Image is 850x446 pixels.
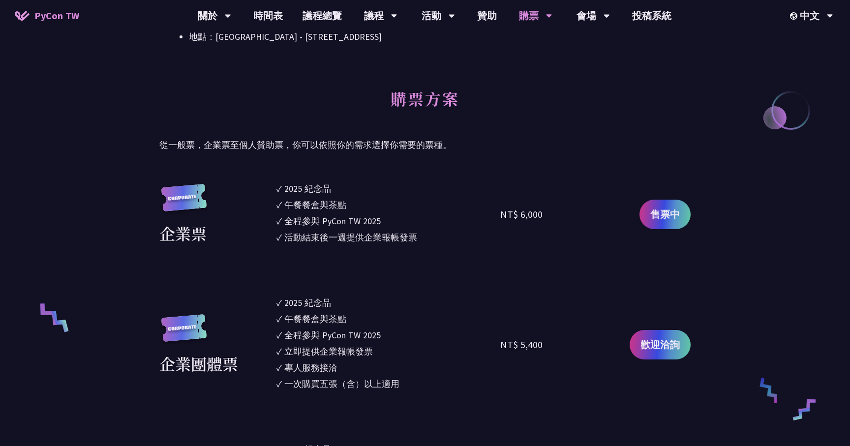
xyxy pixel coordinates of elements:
[159,184,209,222] img: corporate.a587c14.svg
[284,214,381,228] div: 全程參與 PyCon TW 2025
[500,207,543,222] div: NT$ 6,000
[276,198,500,211] li: ✓
[640,337,680,352] span: 歡迎洽詢
[284,345,373,358] div: 立即提供企業報帳發票
[159,138,691,152] p: 從一般票，企業票至個人贊助票，你可以依照你的需求選擇你需要的票種。
[276,328,500,342] li: ✓
[159,221,207,245] div: 企業票
[159,352,238,375] div: 企業團體票
[630,330,691,359] a: 歡迎洽詢
[276,214,500,228] li: ✓
[639,200,691,229] a: 售票中
[284,296,331,309] div: 2025 紀念品
[790,12,800,20] img: Locale Icon
[189,30,691,44] li: 地點：[GEOGRAPHIC_DATA] - ​[STREET_ADDRESS]
[284,312,346,326] div: 午餐餐盒與茶點
[276,231,500,244] li: ✓
[276,377,500,390] li: ✓
[284,231,417,244] div: 活動結束後一週提供企業報帳發票
[276,182,500,195] li: ✓
[276,361,500,374] li: ✓
[159,314,209,352] img: corporate.a587c14.svg
[15,11,30,21] img: Home icon of PyCon TW 2025
[284,328,381,342] div: 全程參與 PyCon TW 2025
[34,8,79,23] span: PyCon TW
[276,296,500,309] li: ✓
[284,377,399,390] div: 一次購買五張（含）以上適用
[500,337,543,352] div: NT$ 5,400
[159,79,691,133] h2: 購票方案
[650,207,680,222] span: 售票中
[276,345,500,358] li: ✓
[284,182,331,195] div: 2025 紀念品
[284,361,337,374] div: 專人服務接洽
[5,3,89,28] a: PyCon TW
[276,312,500,326] li: ✓
[284,198,346,211] div: 午餐餐盒與茶點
